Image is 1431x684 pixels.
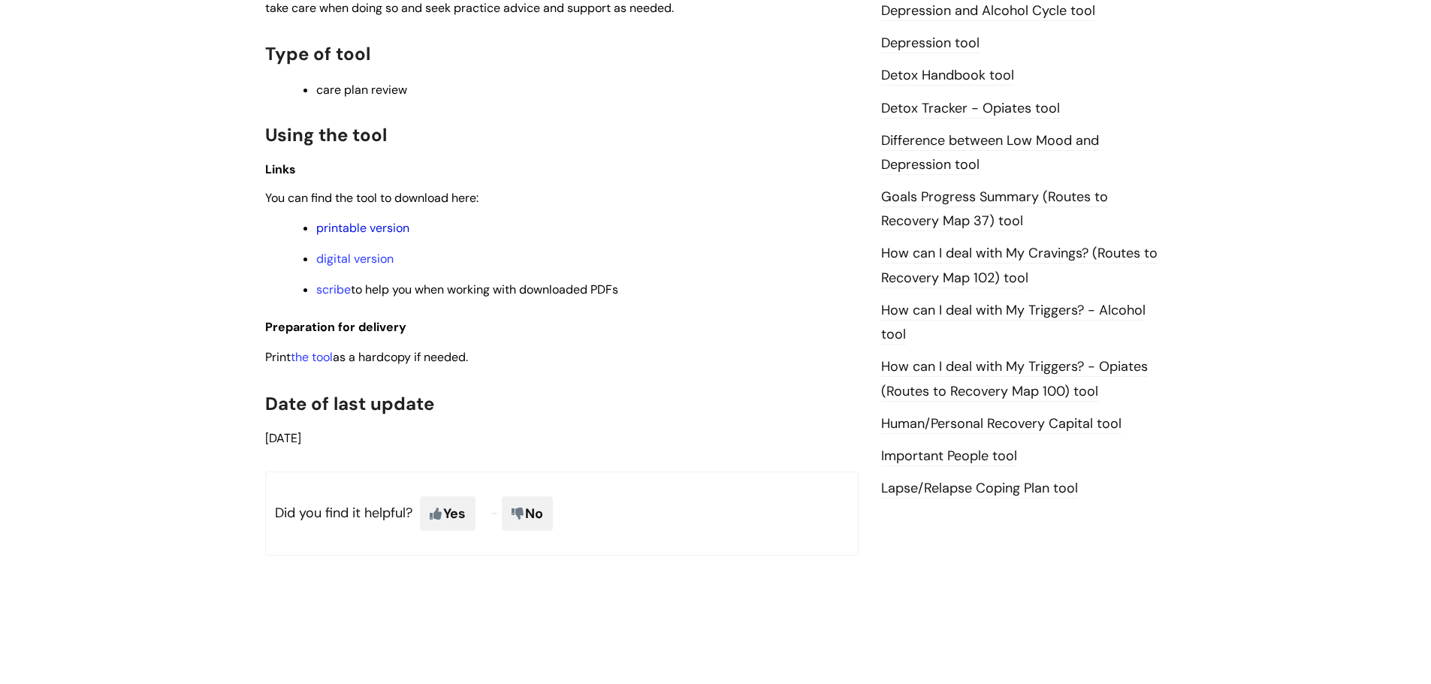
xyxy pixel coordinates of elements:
[265,319,406,335] span: Preparation for delivery
[265,430,301,446] span: [DATE]
[881,188,1108,231] a: Goals Progress Summary (Routes to Recovery Map 37) tool
[420,496,475,531] span: Yes
[265,392,434,415] span: Date of last update
[881,66,1014,86] a: Detox Handbook tool
[316,282,618,297] span: to help you when working with downloaded PDFs
[881,244,1158,288] a: How can I deal with My Cravings? (Routes to Recovery Map 102) tool
[265,123,387,146] span: Using the tool
[502,496,553,531] span: No
[265,190,479,206] span: You can find the tool to download here:
[881,301,1146,345] a: How can I deal with My Triggers? - Alcohol tool
[316,251,394,267] a: digital version
[265,161,296,177] span: Links
[881,479,1078,499] a: Lapse/Relapse Coping Plan tool
[881,357,1148,401] a: How can I deal with My Triggers? - Opiates (Routes to Recovery Map 100) tool
[291,349,333,365] a: the tool
[316,282,351,297] a: scribe
[316,82,407,98] span: care plan review
[316,220,409,236] a: printable version
[265,472,859,556] p: Did you find it helpful?
[265,349,468,365] span: Print as a hardcopy if needed.
[881,34,980,53] a: Depression tool
[881,447,1017,466] a: Important People tool
[265,42,370,65] span: Type of tool
[881,99,1060,119] a: Detox Tracker - Opiates tool
[881,2,1095,21] a: Depression and Alcohol Cycle tool
[881,414,1122,434] a: Human/Personal Recovery Capital tool
[881,131,1099,175] a: Difference between Low Mood and Depression tool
